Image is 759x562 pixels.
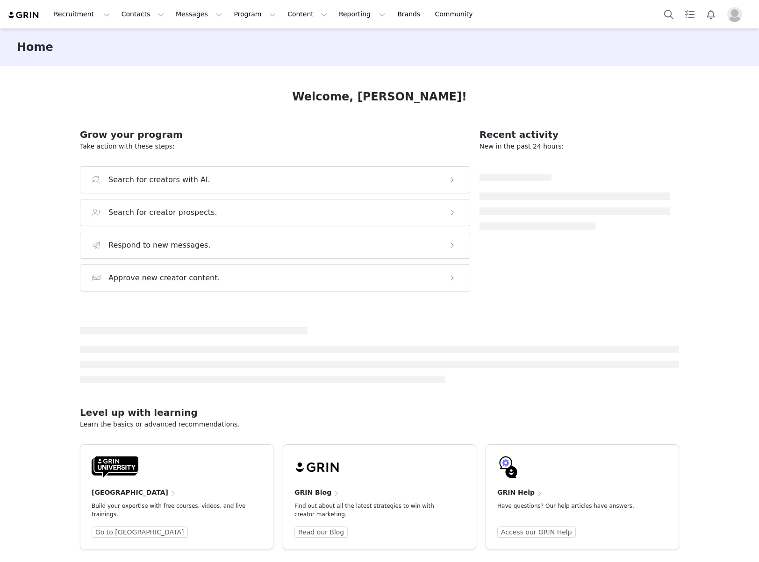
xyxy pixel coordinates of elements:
p: Build your expertise with free courses, videos, and live trainings. [92,502,247,519]
h4: [GEOGRAPHIC_DATA] [92,488,168,498]
h3: Approve new creator content. [108,272,220,284]
img: grin-logo-black.svg [294,456,341,478]
button: Approve new creator content. [80,264,470,292]
a: Access our GRIN Help [497,526,576,538]
h3: Search for creators with AI. [108,174,210,185]
h3: Search for creator prospects. [108,207,217,218]
button: Search for creator prospects. [80,199,470,226]
img: placeholder-profile.jpg [727,7,742,22]
h3: Home [17,39,53,56]
h2: Grow your program [80,128,470,142]
p: New in the past 24 hours: [480,142,670,151]
button: Search for creators with AI. [80,166,470,193]
img: GRIN-help-icon.svg [497,456,520,478]
a: Brands [392,4,429,25]
button: Respond to new messages. [80,232,470,259]
button: Content [282,4,333,25]
button: Contacts [116,4,170,25]
img: GRIN-University-Logo-Black.svg [92,456,138,478]
button: Program [228,4,281,25]
button: Reporting [333,4,391,25]
p: Take action with these steps: [80,142,470,151]
button: Recruitment [48,4,115,25]
button: Profile [722,7,752,22]
a: Tasks [680,4,700,25]
p: Learn the basics or advanced recommendations. [80,420,679,429]
a: Go to [GEOGRAPHIC_DATA] [92,526,188,538]
h3: Respond to new messages. [108,240,211,251]
p: Find out about all the latest strategies to win with creator marketing. [294,502,450,519]
p: Have questions? Our help articles have answers. [497,502,652,510]
h4: GRIN Help [497,488,535,498]
img: grin logo [7,11,40,20]
button: Search [659,4,679,25]
a: Community [430,4,483,25]
button: Messages [170,4,228,25]
a: Read our Blog [294,526,348,538]
h2: Level up with learning [80,405,679,420]
h2: Recent activity [480,128,670,142]
button: Notifications [701,4,721,25]
h1: Welcome, [PERSON_NAME]! [292,88,467,105]
h4: GRIN Blog [294,488,331,498]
